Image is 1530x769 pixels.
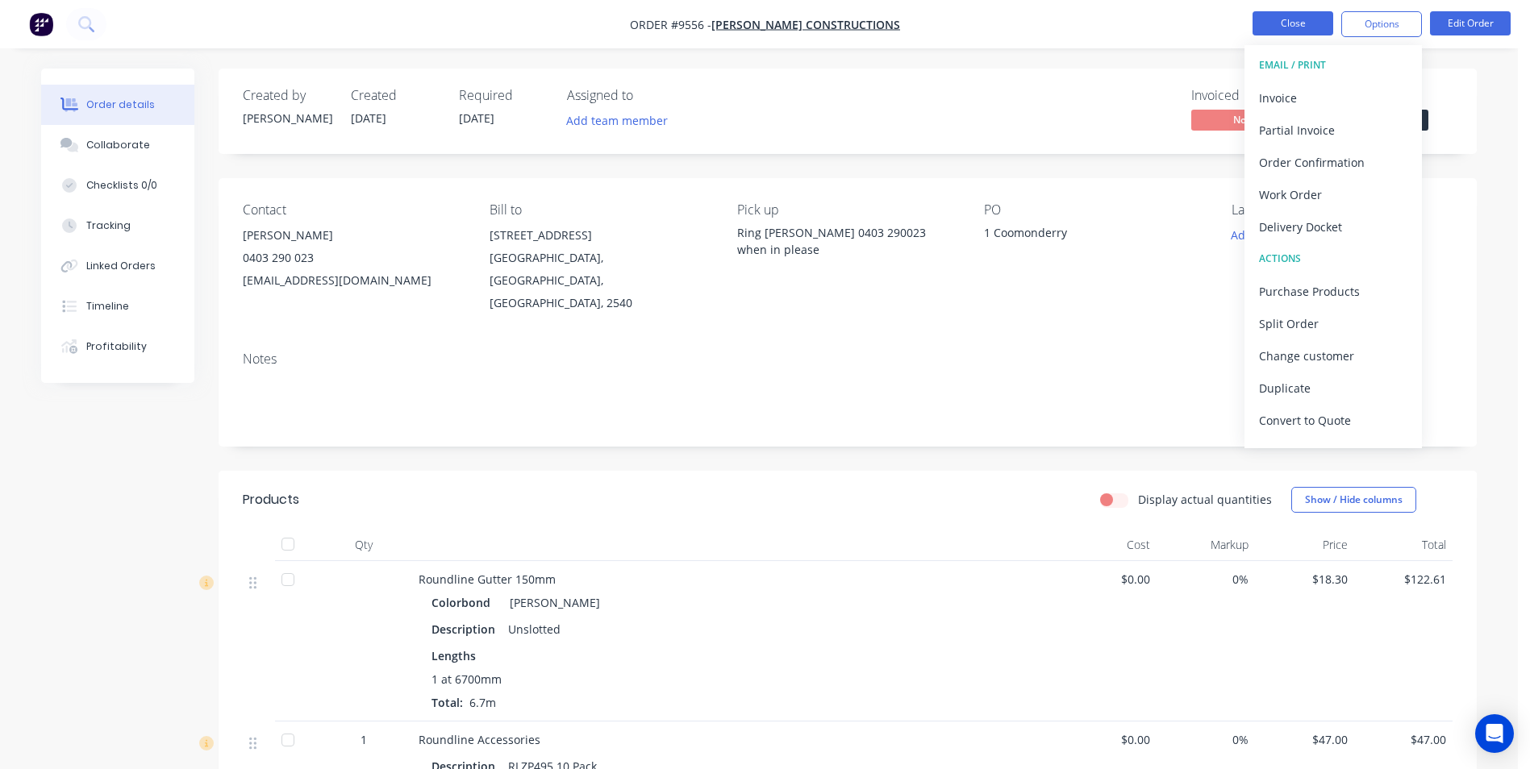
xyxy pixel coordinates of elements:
div: Profitability [86,339,147,354]
span: $47.00 [1261,731,1348,748]
span: No [1191,110,1288,130]
span: 0% [1163,571,1249,588]
div: Purchase Products [1259,280,1407,303]
span: Order #9556 - [630,17,711,32]
div: Invoiced [1191,88,1312,103]
button: Edit Order [1430,11,1511,35]
span: $0.00 [1064,571,1150,588]
div: 1 Coomonderry [984,224,1186,247]
div: Bill to [490,202,711,218]
span: Roundline Accessories [419,732,540,747]
div: Change customer [1259,344,1407,368]
button: Convert to Quote [1244,404,1422,436]
div: Labels [1232,202,1453,218]
div: Work Order [1259,183,1407,206]
div: Created by [243,88,331,103]
div: Cost [1057,529,1157,561]
div: Collaborate [86,138,150,152]
button: Partial Invoice [1244,114,1422,146]
button: Work Order [1244,178,1422,210]
div: [STREET_ADDRESS] [490,224,711,247]
span: 1 at 6700mm [431,671,502,688]
div: Duplicate [1259,376,1407,400]
button: Purchase Products [1244,275,1422,307]
button: ACTIONS [1244,243,1422,275]
div: Contact [243,202,464,218]
span: 6.7m [463,695,502,710]
div: 0403 290 023 [243,247,464,269]
div: ACTIONS [1259,248,1407,269]
span: Roundline Gutter 150mm [419,572,556,587]
div: Price [1255,529,1354,561]
button: Tracking [41,206,194,246]
button: Change customer [1244,339,1422,372]
button: Close [1253,11,1333,35]
span: $18.30 [1261,571,1348,588]
div: Notes [243,351,1453,367]
div: Markup [1157,529,1256,561]
div: Linked Orders [86,259,156,273]
span: Total: [431,695,463,710]
div: Invoice [1259,86,1407,110]
div: Ring [PERSON_NAME] 0403 290023 when in please [737,224,958,258]
button: Options [1341,11,1422,37]
button: Add labels [1222,224,1296,246]
div: Archive [1259,441,1407,464]
button: Invoice [1244,81,1422,114]
label: Display actual quantities [1138,491,1272,508]
div: Assigned to [567,88,728,103]
div: Unslotted [502,617,567,641]
span: $122.61 [1361,571,1447,588]
span: 1 [361,731,367,748]
button: Timeline [41,286,194,326]
button: Add team member [558,110,677,131]
div: [PERSON_NAME]0403 290 023[EMAIL_ADDRESS][DOMAIN_NAME] [243,224,464,292]
button: Archive [1244,436,1422,468]
div: Delivery Docket [1259,215,1407,239]
div: Timeline [86,299,129,314]
div: Open Intercom Messenger [1475,714,1514,753]
div: Order details [86,98,155,112]
div: [PERSON_NAME] [243,224,464,247]
span: 0% [1163,731,1249,748]
button: Show / Hide columns [1291,487,1416,513]
span: [DATE] [459,110,494,126]
div: Products [243,490,299,509]
div: Tracking [86,218,131,233]
div: [PERSON_NAME] [503,591,600,614]
a: [PERSON_NAME] Constructions [711,17,900,32]
button: Split Order [1244,307,1422,339]
button: Order details [41,85,194,125]
span: $47.00 [1361,731,1447,748]
div: [STREET_ADDRESS][GEOGRAPHIC_DATA], [GEOGRAPHIC_DATA], [GEOGRAPHIC_DATA], 2540 [490,224,711,314]
div: Checklists 0/0 [86,178,157,193]
div: Colorbond [431,591,497,614]
div: Qty [315,529,412,561]
button: Collaborate [41,125,194,165]
div: Created [351,88,440,103]
div: [GEOGRAPHIC_DATA], [GEOGRAPHIC_DATA], [GEOGRAPHIC_DATA], 2540 [490,247,711,314]
button: Profitability [41,326,194,367]
span: Lengths [431,647,476,664]
button: Order Confirmation [1244,146,1422,178]
button: Linked Orders [41,246,194,286]
div: Convert to Quote [1259,409,1407,432]
div: [EMAIL_ADDRESS][DOMAIN_NAME] [243,269,464,292]
div: Total [1354,529,1453,561]
div: Pick up [737,202,958,218]
img: Factory [29,12,53,36]
span: $0.00 [1064,731,1150,748]
button: Duplicate [1244,372,1422,404]
div: PO [984,202,1205,218]
button: Add team member [567,110,677,131]
div: Split Order [1259,312,1407,335]
button: EMAIL / PRINT [1244,49,1422,81]
div: Partial Invoice [1259,118,1407,142]
span: [DATE] [351,110,386,126]
div: [PERSON_NAME] [243,110,331,127]
div: Required [459,88,548,103]
button: Delivery Docket [1244,210,1422,243]
div: Order Confirmation [1259,151,1407,174]
div: EMAIL / PRINT [1259,55,1407,76]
